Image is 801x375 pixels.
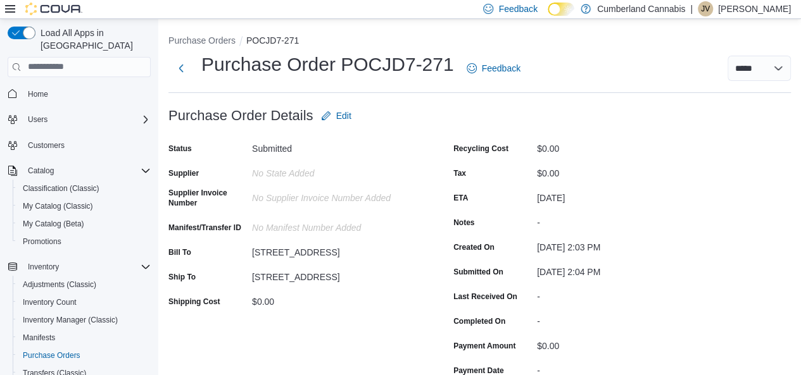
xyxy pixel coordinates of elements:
button: Inventory Manager (Classic) [13,311,156,329]
div: No State added [252,163,422,178]
button: Catalog [23,163,59,178]
button: Users [3,111,156,128]
span: Feedback [482,62,520,75]
div: $0.00 [537,138,707,154]
span: Feedback [498,3,537,15]
button: Edit [316,103,356,128]
label: Payment Amount [453,341,515,351]
a: Inventory Count [18,295,82,310]
a: Feedback [462,56,526,81]
a: Manifests [18,330,60,345]
span: Manifests [18,330,151,345]
a: My Catalog (Classic) [18,199,98,214]
nav: An example of EuiBreadcrumbs [168,34,791,49]
span: Adjustments (Classic) [23,280,96,290]
span: JV [701,1,710,16]
a: Adjustments (Classic) [18,277,101,292]
label: Tax [453,168,466,178]
label: Shipping Cost [168,297,220,307]
p: Cumberland Cannabis [597,1,685,16]
p: | [690,1,693,16]
button: My Catalog (Beta) [13,215,156,233]
div: [DATE] [537,188,707,203]
span: Catalog [28,166,54,176]
span: My Catalog (Beta) [18,216,151,231]
span: Home [28,89,48,99]
span: Inventory Manager (Classic) [18,312,151,328]
label: Status [168,144,192,154]
a: Purchase Orders [18,348,85,363]
button: Inventory Count [13,293,156,311]
span: Customers [23,137,151,153]
label: Ship To [168,272,196,282]
span: My Catalog (Classic) [23,201,93,211]
span: Inventory Count [23,297,77,307]
span: Purchase Orders [18,348,151,363]
label: Supplier Invoice Number [168,188,247,208]
span: Promotions [23,237,61,247]
a: My Catalog (Beta) [18,216,89,231]
div: - [537,311,707,326]
input: Dark Mode [548,3,574,16]
a: Customers [23,138,70,153]
button: Purchase Orders [168,35,236,46]
span: My Catalog (Beta) [23,219,84,229]
label: Created On [453,242,495,252]
span: My Catalog (Classic) [18,199,151,214]
span: Purchase Orders [23,350,80,360]
span: Inventory Count [18,295,151,310]
a: Inventory Manager (Classic) [18,312,123,328]
label: Manifest/Transfer ID [168,223,241,233]
button: Classification (Classic) [13,180,156,197]
button: Users [23,112,53,127]
div: [STREET_ADDRESS] [252,267,422,282]
span: Inventory [28,262,59,272]
div: [DATE] 2:03 PM [537,237,707,252]
p: [PERSON_NAME] [718,1,791,16]
button: Next [168,56,194,81]
div: - [537,286,707,302]
a: Promotions [18,234,66,249]
div: $0.00 [252,292,422,307]
a: Home [23,87,53,102]
div: No Manifest Number added [252,218,422,233]
label: Submitted On [453,267,503,277]
span: Inventory Manager (Classic) [23,315,118,325]
button: Catalog [3,162,156,180]
span: Adjustments (Classic) [18,277,151,292]
button: Adjustments (Classic) [13,276,156,293]
label: Notes [453,218,474,228]
label: ETA [453,193,468,203]
label: Recycling Cost [453,144,508,154]
span: Classification (Classic) [23,183,99,194]
span: Manifests [23,333,55,343]
div: $0.00 [537,336,707,351]
button: Inventory [3,258,156,276]
span: Load All Apps in [GEOGRAPHIC_DATA] [35,27,151,52]
span: Inventory [23,259,151,274]
span: Promotions [18,234,151,249]
span: Users [23,112,151,127]
label: Last Received On [453,292,517,302]
div: - [537,212,707,228]
div: [STREET_ADDRESS] [252,242,422,257]
button: Promotions [13,233,156,250]
button: Purchase Orders [13,347,156,364]
span: Catalog [23,163,151,178]
button: My Catalog (Classic) [13,197,156,215]
span: Users [28,114,47,125]
label: Bill To [168,247,191,257]
span: Customers [28,140,65,151]
div: [DATE] 2:04 PM [537,262,707,277]
h3: Purchase Order Details [168,108,313,123]
a: Classification (Classic) [18,181,104,196]
button: Customers [3,136,156,154]
label: Supplier [168,168,199,178]
span: Edit [336,109,351,122]
button: Manifests [13,329,156,347]
button: Home [3,85,156,103]
div: No Supplier Invoice Number added [252,188,422,203]
div: Submitted [252,138,422,154]
span: Classification (Classic) [18,181,151,196]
